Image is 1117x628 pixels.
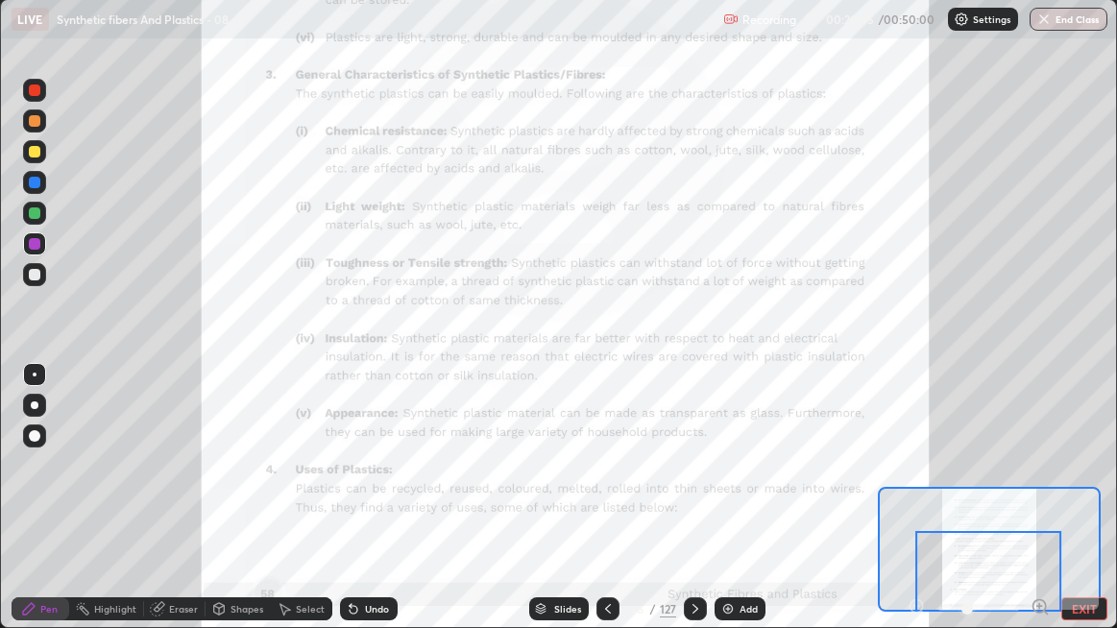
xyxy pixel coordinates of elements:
[720,601,736,616] img: add-slide-button
[94,604,136,614] div: Highlight
[57,12,229,27] p: Synthetic fibers And Plastics - 08
[954,12,969,27] img: class-settings-icons
[1036,12,1052,27] img: end-class-cross
[40,604,58,614] div: Pen
[17,12,43,27] p: LIVE
[554,604,581,614] div: Slides
[650,603,656,615] div: /
[365,604,389,614] div: Undo
[231,604,263,614] div: Shapes
[1030,8,1107,31] button: End Class
[627,603,646,615] div: 66
[973,14,1010,24] p: Settings
[740,604,758,614] div: Add
[296,604,325,614] div: Select
[742,12,796,27] p: Recording
[1061,597,1107,620] button: EXIT
[723,12,739,27] img: recording.375f2c34.svg
[660,600,676,617] div: 127
[169,604,198,614] div: Eraser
